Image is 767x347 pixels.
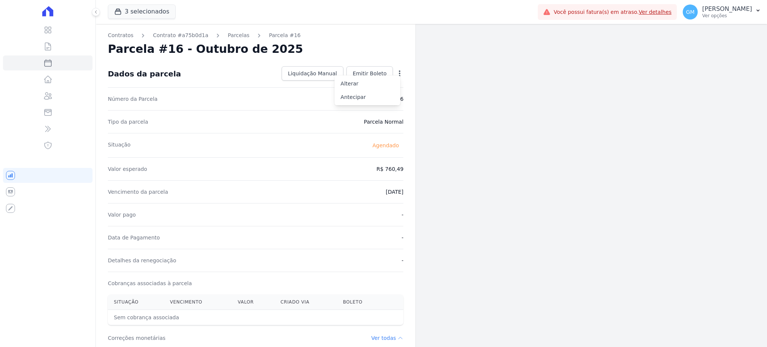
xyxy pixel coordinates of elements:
[686,9,695,15] span: GM
[164,295,232,310] th: Vencimento
[554,8,671,16] span: Você possui fatura(s) em atraso.
[401,257,403,264] dd: -
[275,295,337,310] th: Criado via
[108,95,158,103] dt: Número da Parcela
[108,188,168,196] dt: Vencimento da parcela
[346,66,393,81] a: Emitir Boleto
[282,66,343,81] a: Liquidação Manual
[228,31,249,39] a: Parcelas
[108,31,403,39] nav: Breadcrumb
[108,310,337,325] th: Sem cobrança associada
[153,31,208,39] a: Contrato #a75b0d1a
[288,70,337,77] span: Liquidação Manual
[108,69,181,78] div: Dados da parcela
[677,1,767,22] button: GM [PERSON_NAME] Ver opções
[269,31,301,39] a: Parcela #16
[108,165,147,173] dt: Valor esperado
[702,13,752,19] p: Ver opções
[334,77,400,90] a: Alterar
[108,31,133,39] a: Contratos
[334,90,400,104] a: Antecipar
[108,211,136,218] dt: Valor pago
[108,141,131,150] dt: Situação
[337,295,385,310] th: Boleto
[364,118,404,126] dd: Parcela Normal
[108,4,176,19] button: 3 selecionados
[386,188,403,196] dd: [DATE]
[376,165,403,173] dd: R$ 760,49
[368,141,403,150] span: Agendado
[353,70,387,77] span: Emitir Boleto
[371,334,403,342] dd: Ver todas
[108,257,176,264] dt: Detalhes da renegociação
[108,42,303,56] h2: Parcela #16 - Outubro de 2025
[108,118,148,126] dt: Tipo da parcela
[108,234,160,241] dt: Data de Pagamento
[232,295,275,310] th: Valor
[401,234,403,241] dd: -
[639,9,672,15] a: Ver detalhes
[108,295,164,310] th: Situação
[401,211,403,218] dd: -
[108,334,166,342] h3: Correções monetárias
[702,5,752,13] p: [PERSON_NAME]
[108,280,192,287] dt: Cobranças associadas à parcela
